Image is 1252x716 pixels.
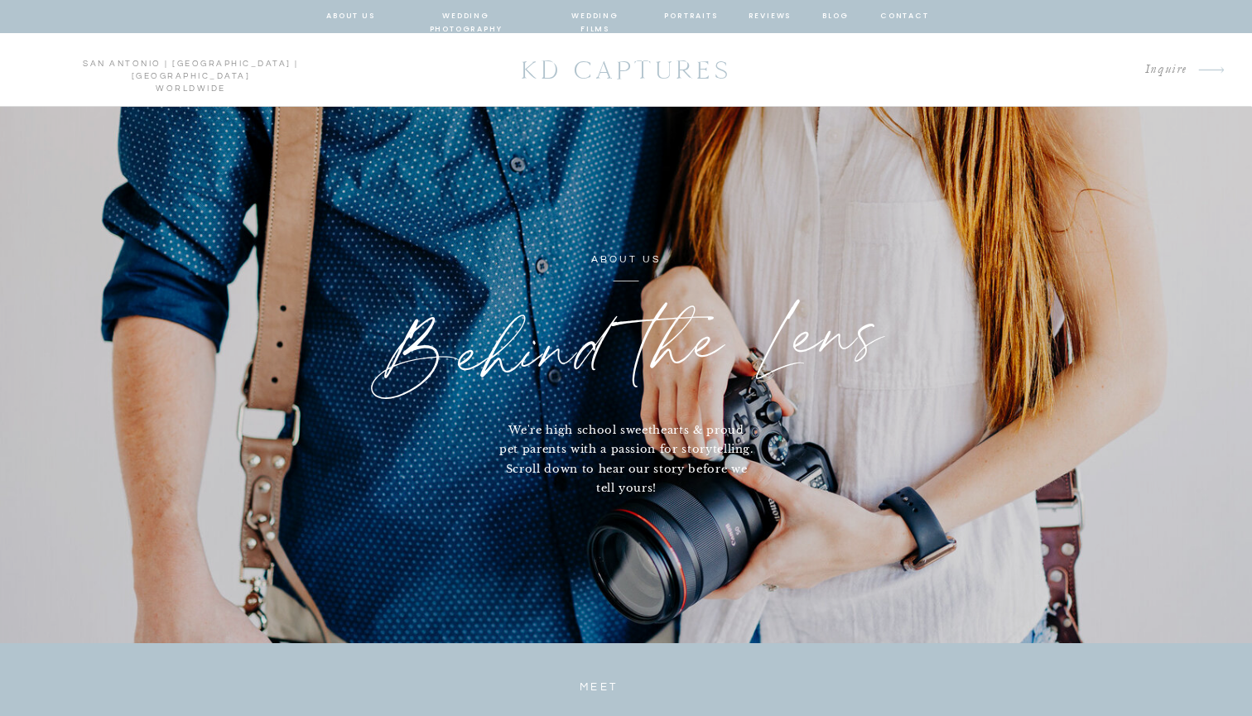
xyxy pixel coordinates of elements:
a: reviews [748,9,792,24]
a: KD CAPTURES [512,47,740,93]
a: contact [880,9,927,24]
a: wedding films [556,9,634,24]
a: blog [821,9,850,24]
a: Inquire [1003,59,1187,81]
a: wedding photography [405,9,527,24]
a: portraits [664,9,718,24]
p: meet [580,678,691,698]
h1: Behind the Lens [313,280,940,420]
p: ABOUT US [491,251,761,270]
a: about us [326,9,375,24]
p: We're high school sweethearts & proud pet parents with a passion for storytelling. Scroll down to... [498,420,754,500]
p: san antonio | [GEOGRAPHIC_DATA] | [GEOGRAPHIC_DATA] worldwide [23,58,359,83]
